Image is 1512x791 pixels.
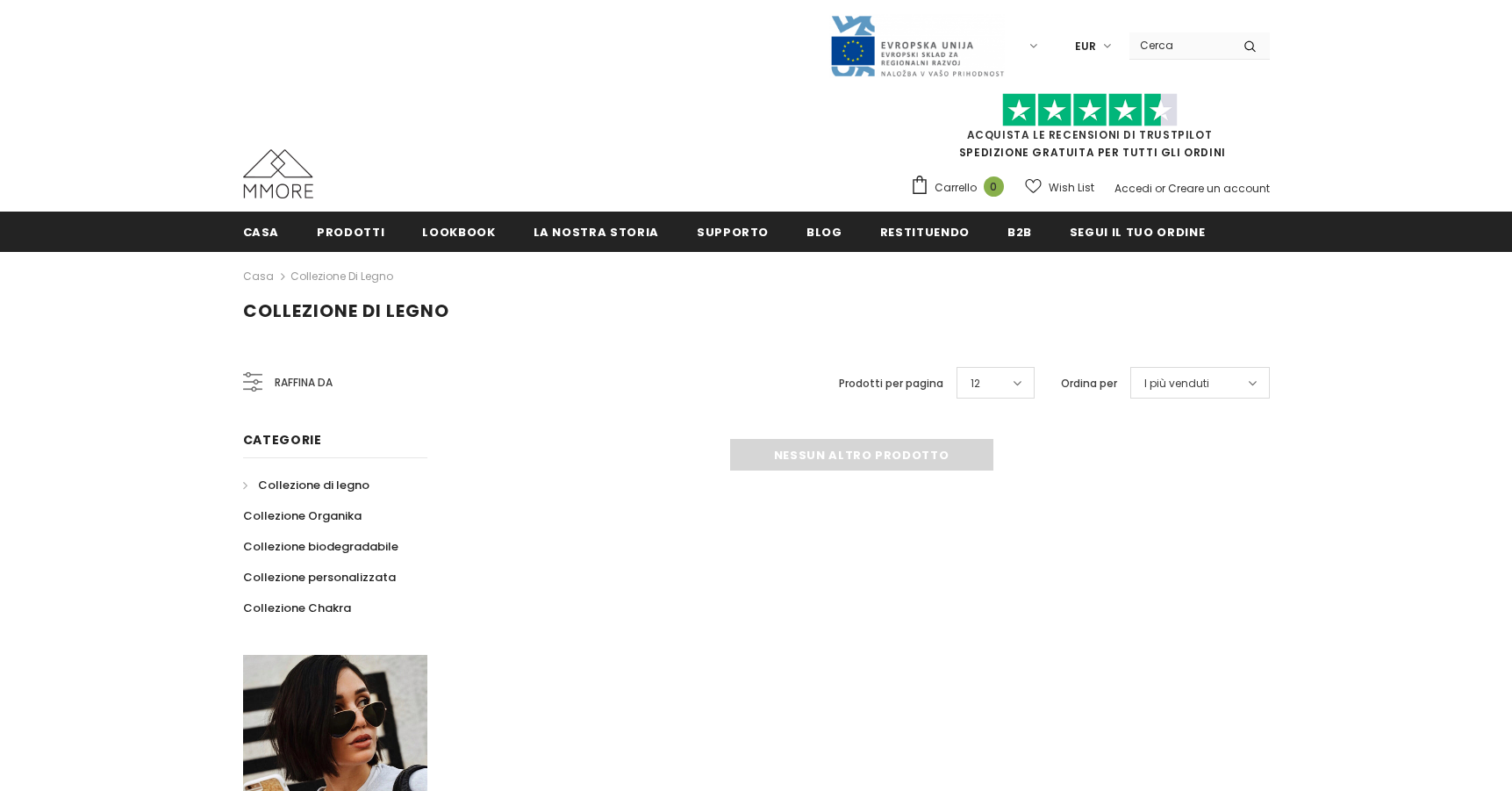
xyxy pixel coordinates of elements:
[534,224,659,241] span: La nostra storia
[967,127,1213,142] a: Acquista le recensioni di TrustPilot
[1025,172,1094,203] a: Wish List
[697,224,769,241] span: supporto
[243,507,362,524] span: Collezione Organika
[243,569,396,586] span: Collezione personalizzata
[910,175,1013,201] a: Carrello 0
[258,477,369,493] span: Collezione di legno
[1155,181,1165,196] span: or
[1168,181,1270,196] a: Creare un account
[317,224,384,241] span: Prodotti
[1114,181,1152,196] a: Accedi
[1075,38,1096,55] span: EUR
[243,600,351,616] span: Collezione Chakra
[534,212,659,251] a: La nostra storia
[243,149,313,198] img: Casi MMORE
[275,373,333,392] span: Raffina da
[1007,224,1032,241] span: B2B
[243,538,398,555] span: Collezione biodegradabile
[422,212,495,251] a: Lookbook
[243,266,274,287] a: Casa
[1002,93,1178,127] img: Fidati di Pilot Stars
[243,212,280,251] a: Casa
[243,431,322,449] span: Categorie
[910,101,1270,160] span: SPEDIZIONE GRATUITA PER TUTTI GLI ORDINI
[1129,32,1230,58] input: Search Site
[317,212,384,251] a: Prodotti
[806,212,842,251] a: Blog
[290,269,393,284] a: Collezione di legno
[935,179,977,197] span: Carrello
[984,176,1004,197] span: 0
[243,224,280,241] span: Casa
[1144,375,1209,392] span: I più venduti
[839,375,943,392] label: Prodotti per pagina
[829,38,1005,53] a: Javni Razpis
[243,531,398,562] a: Collezione biodegradabile
[243,500,362,531] a: Collezione Organika
[697,212,769,251] a: supporto
[806,224,842,241] span: Blog
[243,470,369,500] a: Collezione di legno
[243,298,449,323] span: Collezione di legno
[243,562,396,593] a: Collezione personalizzata
[880,224,970,241] span: Restituendo
[1049,179,1094,197] span: Wish List
[1070,212,1205,251] a: Segui il tuo ordine
[1007,212,1032,251] a: B2B
[1061,375,1117,392] label: Ordina per
[971,375,980,392] span: 12
[422,224,495,241] span: Lookbook
[1070,224,1205,241] span: Segui il tuo ordine
[880,212,970,251] a: Restituendo
[829,14,1005,78] img: Javni Razpis
[243,593,351,623] a: Collezione Chakra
